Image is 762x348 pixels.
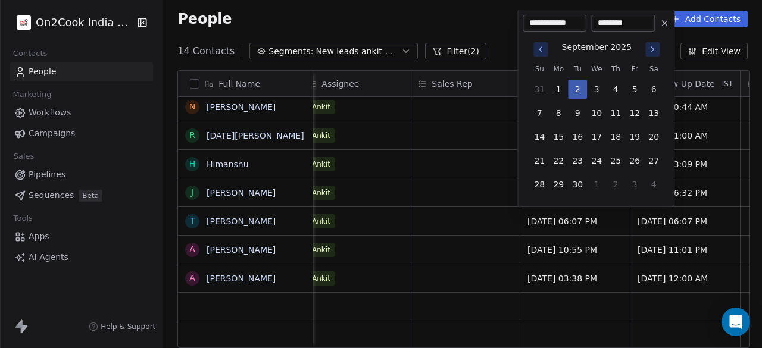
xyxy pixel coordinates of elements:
button: 1 [549,80,568,99]
button: 14 [530,127,549,146]
button: Go to next month [644,41,661,58]
button: 19 [625,127,644,146]
button: 9 [568,104,587,123]
button: 17 [587,127,606,146]
th: Thursday [606,63,625,75]
div: September 2025 [562,41,632,54]
button: 21 [530,151,549,170]
button: 6 [644,80,663,99]
button: 1 [587,175,606,194]
button: 24 [587,151,606,170]
button: 28 [530,175,549,194]
button: 27 [644,151,663,170]
button: 18 [606,127,625,146]
button: 8 [549,104,568,123]
th: Tuesday [568,63,587,75]
button: 11 [606,104,625,123]
button: 30 [568,175,587,194]
th: Sunday [530,63,549,75]
button: 26 [625,151,644,170]
button: Go to previous month [532,41,549,58]
button: 2 [568,80,587,99]
button: 25 [606,151,625,170]
button: 20 [644,127,663,146]
button: 10 [587,104,606,123]
button: 3 [587,80,606,99]
button: 23 [568,151,587,170]
button: 29 [549,175,568,194]
button: 31 [530,80,549,99]
button: 4 [644,175,663,194]
button: 22 [549,151,568,170]
button: 12 [625,104,644,123]
th: Saturday [644,63,663,75]
button: 16 [568,127,587,146]
button: 3 [625,175,644,194]
button: 5 [625,80,644,99]
button: 13 [644,104,663,123]
th: Wednesday [587,63,606,75]
th: Monday [549,63,568,75]
button: 4 [606,80,625,99]
button: 7 [530,104,549,123]
button: 2 [606,175,625,194]
th: Friday [625,63,644,75]
button: 15 [549,127,568,146]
